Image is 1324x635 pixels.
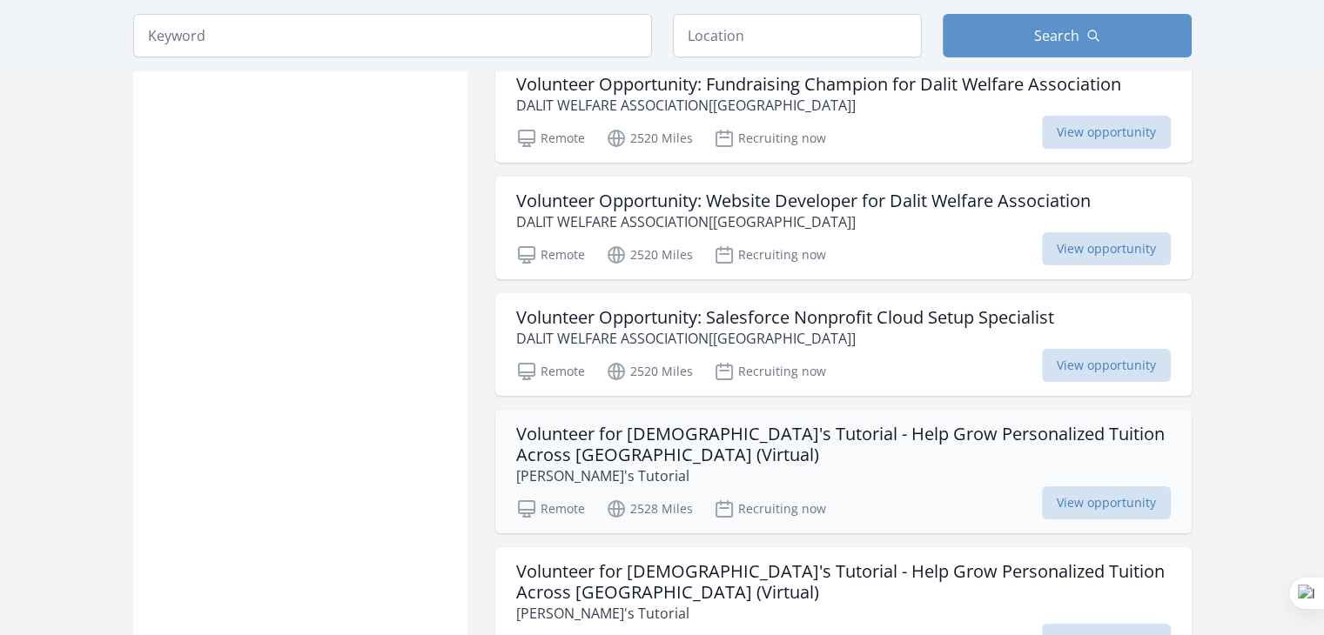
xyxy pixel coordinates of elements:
p: Recruiting now [714,498,826,519]
h3: Volunteer for [DEMOGRAPHIC_DATA]'s Tutorial - Help Grow Personalized Tuition Across [GEOGRAPHIC_D... [516,424,1171,465]
p: Recruiting now [714,244,826,265]
h3: Volunteer Opportunity: Fundraising Champion for Dalit Welfare Association [516,74,1121,95]
h3: Volunteer for [DEMOGRAPHIC_DATA]'s Tutorial - Help Grow Personalized Tuition Across [GEOGRAPHIC_D... [516,561,1171,603]
span: View opportunity [1042,349,1171,382]
p: Recruiting now [714,128,826,149]
p: 2520 Miles [606,361,693,382]
span: View opportunity [1042,232,1171,265]
p: [PERSON_NAME]'s Tutorial [516,465,1171,486]
p: 2520 Miles [606,244,693,265]
a: Volunteer Opportunity: Fundraising Champion for Dalit Welfare Association DALIT WELFARE ASSOCIATI... [495,60,1192,163]
a: Volunteer Opportunity: Salesforce Nonprofit Cloud Setup Specialist DALIT WELFARE ASSOCIATION[[GEO... [495,293,1192,396]
p: Remote [516,128,585,149]
span: Search [1034,25,1079,46]
a: Volunteer for [DEMOGRAPHIC_DATA]'s Tutorial - Help Grow Personalized Tuition Across [GEOGRAPHIC_D... [495,410,1192,533]
p: 2520 Miles [606,128,693,149]
span: View opportunity [1042,116,1171,149]
button: Search [943,14,1192,57]
h3: Volunteer Opportunity: Salesforce Nonprofit Cloud Setup Specialist [516,307,1054,328]
p: DALIT WELFARE ASSOCIATION[[GEOGRAPHIC_DATA]] [516,211,1091,232]
p: [PERSON_NAME]'s Tutorial [516,603,1171,624]
input: Location [673,14,922,57]
h3: Volunteer Opportunity: Website Developer for Dalit Welfare Association [516,190,1091,211]
p: Remote [516,244,585,265]
input: Keyword [133,14,652,57]
p: DALIT WELFARE ASSOCIATION[[GEOGRAPHIC_DATA]] [516,95,1121,116]
p: Remote [516,361,585,382]
p: Recruiting now [714,361,826,382]
p: Remote [516,498,585,519]
p: 2528 Miles [606,498,693,519]
a: Volunteer Opportunity: Website Developer for Dalit Welfare Association DALIT WELFARE ASSOCIATION[... [495,177,1192,279]
p: DALIT WELFARE ASSOCIATION[[GEOGRAPHIC_DATA]] [516,328,1054,349]
span: View opportunity [1042,486,1171,519]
